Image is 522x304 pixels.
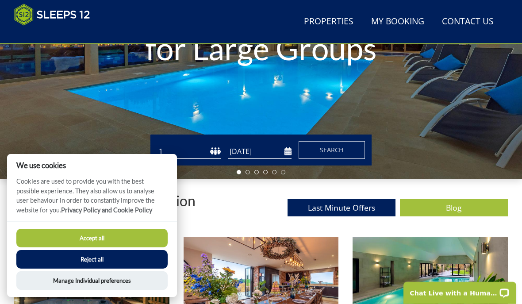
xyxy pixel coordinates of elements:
a: Privacy Policy and Cookie Policy [61,206,152,214]
a: Contact Us [438,12,497,32]
button: Search [299,141,365,159]
a: My Booking [368,12,428,32]
input: Arrival Date [228,144,292,159]
p: Cookies are used to provide you with the best possible experience. They also allow us to analyse ... [7,177,177,221]
iframe: LiveChat chat widget [398,276,522,304]
button: Reject all [16,250,168,269]
h2: We use cookies [7,161,177,169]
iframe: Customer reviews powered by Trustpilot [10,31,103,38]
a: Properties [300,12,357,32]
img: Sleeps 12 [14,4,90,26]
button: Manage Individual preferences [16,271,168,290]
span: Search [320,146,344,154]
a: Last Minute Offers [288,199,395,216]
a: Blog [400,199,508,216]
button: Accept all [16,229,168,247]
